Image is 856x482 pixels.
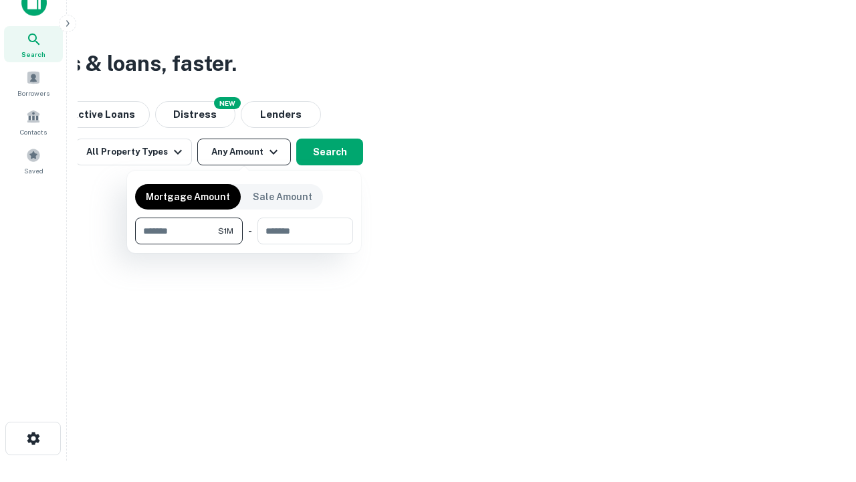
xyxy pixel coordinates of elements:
p: Sale Amount [253,189,312,204]
p: Mortgage Amount [146,189,230,204]
span: $1M [218,225,233,237]
div: - [248,218,252,244]
iframe: Chat Widget [789,375,856,439]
